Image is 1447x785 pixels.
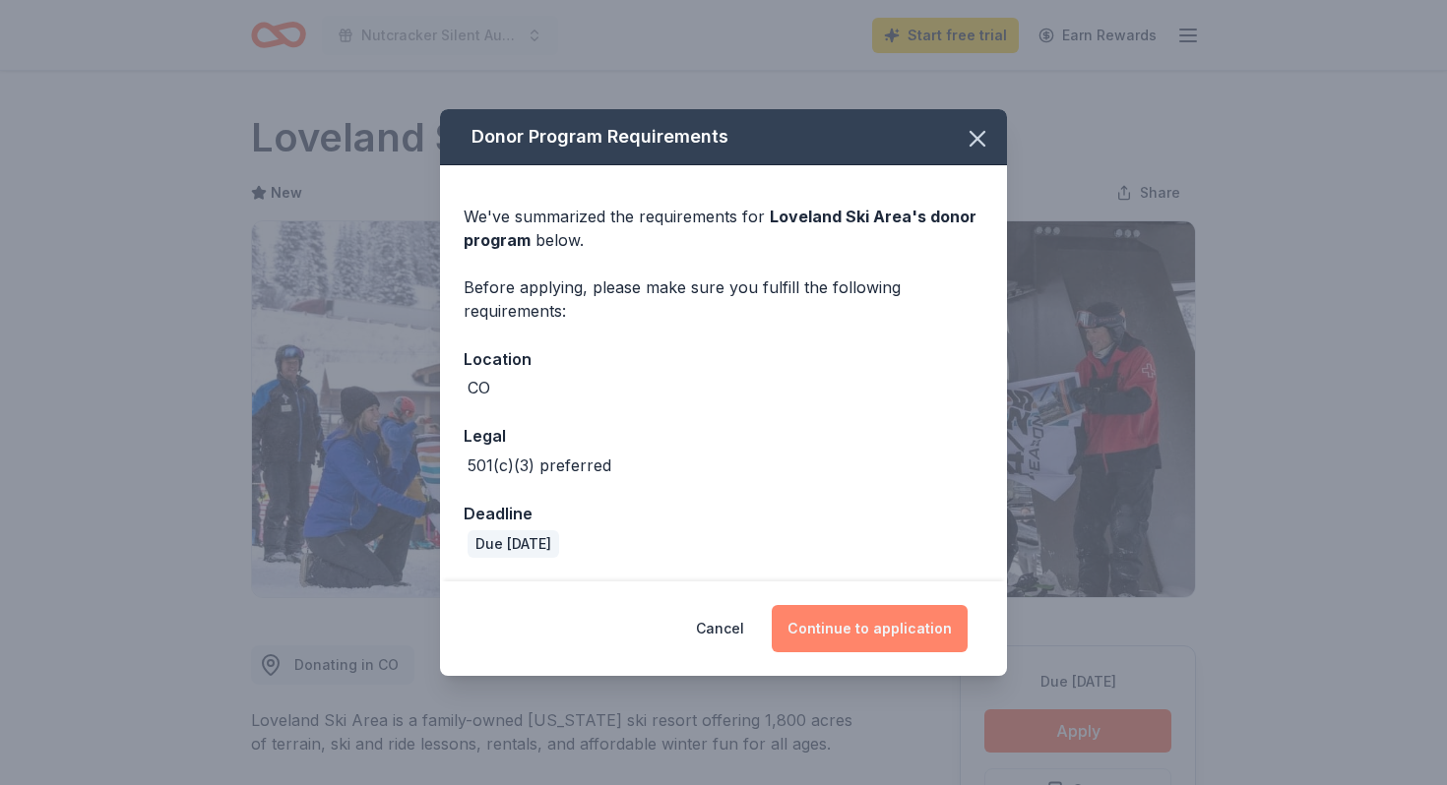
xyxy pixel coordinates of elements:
[696,605,744,652] button: Cancel
[464,346,983,372] div: Location
[468,530,559,558] div: Due [DATE]
[468,453,611,477] div: 501(c)(3) preferred
[464,501,983,526] div: Deadline
[464,423,983,449] div: Legal
[468,376,490,399] div: CO
[464,275,983,323] div: Before applying, please make sure you fulfill the following requirements:
[464,205,983,252] div: We've summarized the requirements for below.
[772,605,968,652] button: Continue to application
[440,109,1007,165] div: Donor Program Requirements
